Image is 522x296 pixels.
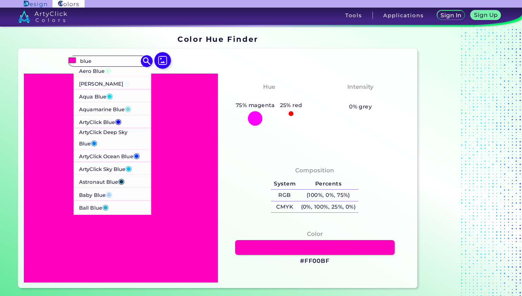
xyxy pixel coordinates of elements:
img: ArtyClick Design logo [24,1,47,7]
span: ◉ [133,151,140,160]
h3: Reddish Magenta [238,93,301,101]
span: ◉ [106,91,113,100]
span: ◉ [105,66,111,75]
h3: Applications [383,13,424,18]
span: ◉ [106,189,112,198]
h5: CMYK [271,201,298,213]
p: Blizzard Blue [79,213,120,226]
span: ◉ [115,117,122,126]
a: Sign In [438,11,464,20]
h4: Hue [263,82,275,92]
h5: (100%, 0%, 75%) [298,190,358,201]
span: ◉ [126,164,132,173]
span: ◉ [125,104,132,113]
p: ArtyClick Deep Sky Blue [79,128,146,149]
h5: Sign Up [475,12,496,18]
span: ◉ [102,202,109,211]
p: Astronaut Blue [79,175,125,188]
h3: Vibrant [346,93,376,101]
span: ◉ [91,138,98,147]
h5: 25% red [277,101,305,110]
p: Aquamarine Blue [79,102,132,115]
input: type color.. [78,56,142,66]
p: Baby Blue [79,188,112,200]
span: ◉ [124,78,130,87]
p: Ball Blue [79,200,109,213]
h5: Percents [298,178,358,190]
h1: Color Hue Finder [177,34,258,44]
h4: Intensity [347,82,374,92]
h5: 75% magenta [233,101,277,110]
span: ◉ [118,176,125,185]
h5: 0% grey [349,102,372,111]
a: Sign Up [472,11,500,20]
h5: RGB [271,190,298,201]
p: ArtyClick Ocean Blue [79,149,140,162]
img: icon picture [154,52,171,69]
img: icon search [141,55,153,67]
img: logo_artyclick_colors_white.svg [18,10,67,23]
p: ArtyClick Sky Blue [79,162,132,175]
span: ◉ [113,215,120,224]
h3: #FF00BF [300,257,330,265]
p: Aero Blue [79,64,111,77]
h5: (0%, 100%, 25%, 0%) [298,201,358,213]
p: [PERSON_NAME] [79,77,130,89]
h5: Sign In [442,13,461,18]
h3: Tools [345,13,362,18]
h4: Composition [295,165,334,175]
p: Aqua Blue [79,89,113,102]
h4: Color [307,229,323,239]
p: ArtyClick Blue [79,115,122,128]
h5: System [271,178,298,190]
